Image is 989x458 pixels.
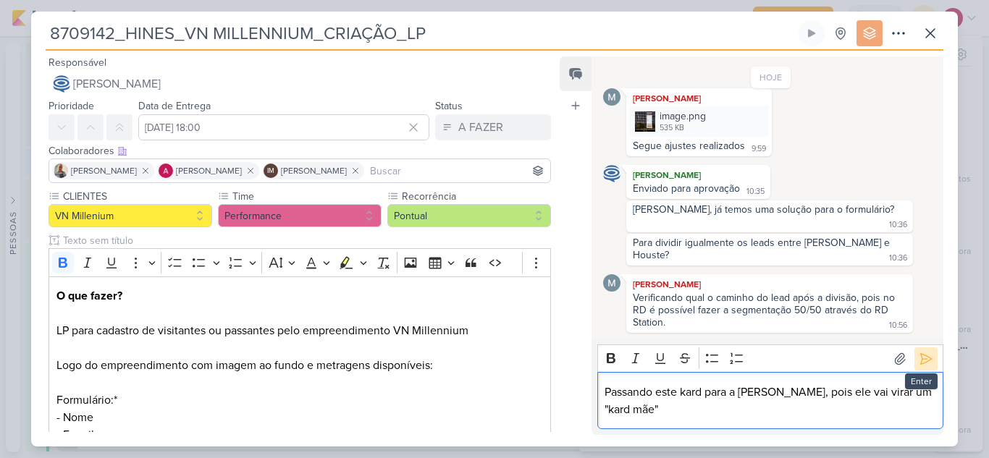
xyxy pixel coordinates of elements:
img: Caroline Traven De Andrade [603,165,620,182]
div: Enter [905,373,938,389]
div: 10:36 [889,219,907,231]
div: Colaboradores [49,143,551,158]
input: Texto sem título [60,233,551,248]
span: [PERSON_NAME] [73,75,161,93]
p: Passando este kard para a [PERSON_NAME], pois ele vai virar um "kard mãe" [605,383,935,418]
label: Recorrência [400,189,551,204]
img: s5rw4uRYdIcH8C5GRrnUelHMqwgbpODvTQhvwZt2.png [635,111,655,132]
img: Mariana Amorim [603,88,620,106]
label: Status [435,100,463,112]
span: [PERSON_NAME] [281,164,347,177]
p: IM [267,168,274,175]
div: 10:35 [746,186,765,198]
div: Editor editing area: main [597,372,943,429]
button: [PERSON_NAME] [49,71,551,97]
button: VN Millenium [49,204,212,227]
label: Prioridade [49,100,94,112]
div: Enviado para aprovação [633,182,740,195]
div: image.png [660,109,706,124]
div: Ligar relógio [806,27,817,39]
div: 535 KB [660,122,706,134]
span: [PERSON_NAME] [176,164,242,177]
div: Editor toolbar [597,344,943,373]
div: [PERSON_NAME] [629,91,769,106]
input: Select a date [138,114,429,140]
div: [PERSON_NAME] [629,277,910,292]
label: Time [231,189,382,204]
div: image.png [629,106,769,137]
img: Iara Santos [54,164,68,178]
strong: O que fazer? [56,289,122,303]
label: Data de Entrega [138,100,211,112]
div: Segue ajustes realizados [633,140,745,152]
input: Kard Sem Título [46,20,796,46]
span: [PERSON_NAME] [71,164,137,177]
div: 9:59 [752,143,766,155]
img: Alessandra Gomes [159,164,173,178]
div: Isabella Machado Guimarães [264,164,278,178]
div: Verificando qual o caminho do lead após a divisão, pois no RD é possível fazer a segmentação 50/5... [633,292,898,328]
div: A FAZER [458,119,503,136]
div: [PERSON_NAME], já temos uma solução para o formulário? [633,203,894,216]
div: Para dividir igualmente os leads entre [PERSON_NAME] e Houste? [633,237,893,261]
label: Responsável [49,56,106,69]
button: Performance [218,204,382,227]
input: Buscar [367,162,547,179]
button: Pontual [387,204,551,227]
div: 10:56 [889,320,907,331]
div: Editor toolbar [49,248,551,276]
button: A FAZER [435,114,551,140]
label: CLIENTES [62,189,212,204]
img: Mariana Amorim [603,274,620,292]
img: Caroline Traven De Andrade [53,75,70,93]
div: [PERSON_NAME] [629,168,767,182]
div: 10:36 [889,253,907,264]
